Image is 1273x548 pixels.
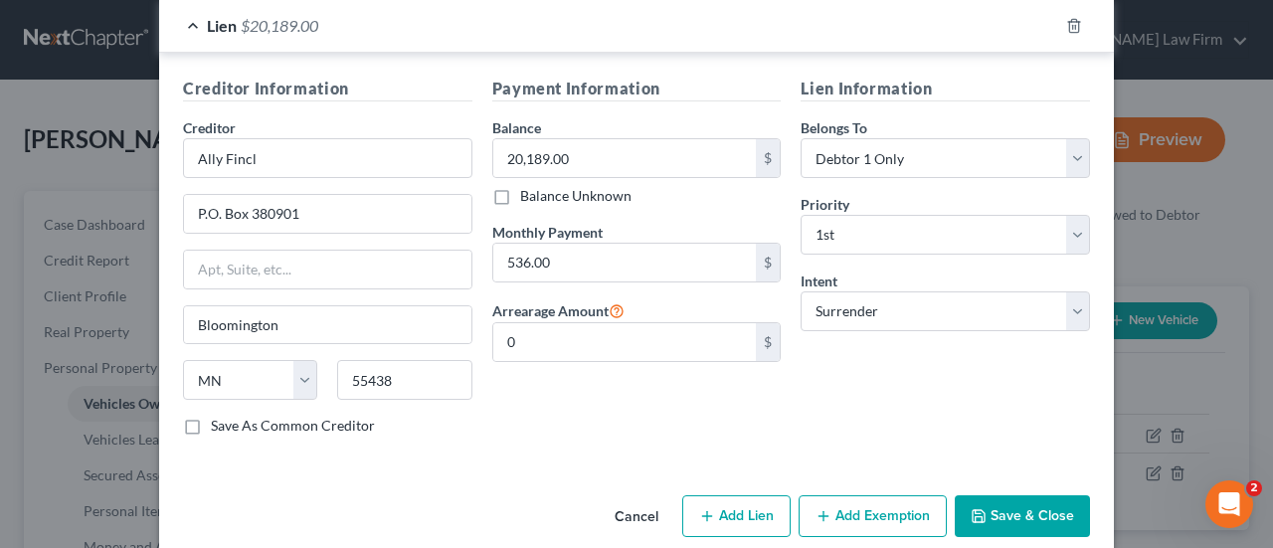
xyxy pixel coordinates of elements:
[756,244,780,281] div: $
[801,119,867,136] span: Belongs To
[801,271,837,291] label: Intent
[599,497,674,537] button: Cancel
[184,251,471,288] input: Apt, Suite, etc...
[493,244,757,281] input: 0.00
[756,139,780,177] div: $
[207,16,237,35] span: Lien
[337,360,471,400] input: Enter zip...
[183,119,236,136] span: Creditor
[492,222,603,243] label: Monthly Payment
[184,195,471,233] input: Enter address...
[211,416,375,436] label: Save As Common Creditor
[1205,480,1253,528] iframe: Intercom live chat
[492,117,541,138] label: Balance
[493,323,757,361] input: 0.00
[955,495,1090,537] button: Save & Close
[241,16,318,35] span: $20,189.00
[682,495,791,537] button: Add Lien
[756,323,780,361] div: $
[1246,480,1262,496] span: 2
[801,77,1090,101] h5: Lien Information
[492,298,625,322] label: Arrearage Amount
[183,138,472,178] input: Search creditor by name...
[799,495,947,537] button: Add Exemption
[183,77,472,101] h5: Creditor Information
[493,139,757,177] input: 0.00
[492,77,782,101] h5: Payment Information
[520,186,632,206] label: Balance Unknown
[801,196,849,213] span: Priority
[184,306,471,344] input: Enter city...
